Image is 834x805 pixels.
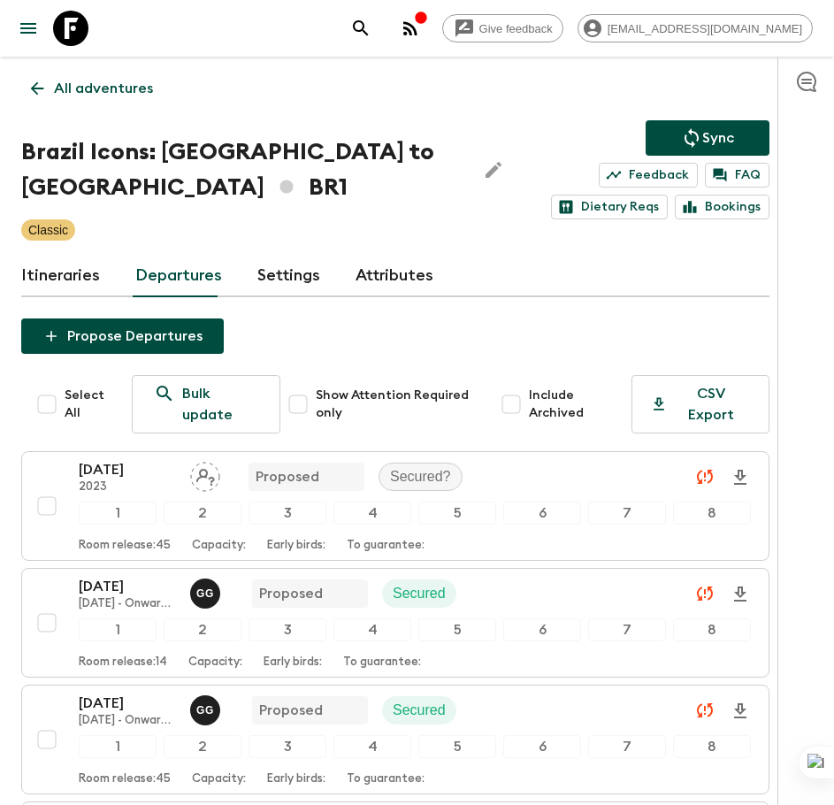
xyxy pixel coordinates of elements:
button: Propose Departures [21,318,224,354]
p: Capacity: [192,539,246,553]
button: Edit Adventure Title [476,134,511,205]
h1: Brazil Icons: [GEOGRAPHIC_DATA] to [GEOGRAPHIC_DATA] BR1 [21,134,462,205]
a: Itineraries [21,255,100,297]
div: 8 [673,735,751,758]
span: Gabriela Gamper & Bruno Andrade [190,584,224,598]
div: 4 [333,502,411,525]
svg: Unable to sync - Check prices and secured [694,466,715,487]
a: Bulk update [132,375,280,433]
button: Sync adventure departures to the booking engine [646,120,769,156]
p: [DATE] - Onward (Early Morning Volleyball) [79,714,176,728]
div: 7 [588,618,666,641]
div: 2 [164,618,241,641]
a: All adventures [21,71,163,106]
a: Dietary Reqs [551,195,668,219]
p: Capacity: [188,655,242,670]
svg: Unable to sync - Check prices and secured [694,583,715,604]
a: Give feedback [442,14,563,42]
a: FAQ [705,163,769,188]
p: Secured [393,700,446,721]
button: [DATE]2023Assign pack leaderProposedSecured?12345678Room release:45Capacity:Early birds:To guaran... [21,451,769,561]
p: Room release: 45 [79,539,171,553]
p: Capacity: [192,772,246,786]
div: 6 [503,502,581,525]
svg: Download Onboarding [730,584,751,605]
p: Secured [393,583,446,604]
a: Attributes [356,255,433,297]
svg: Unable to sync - Check prices and secured [694,700,715,721]
div: 1 [79,618,157,641]
p: Early birds: [267,539,325,553]
a: Feedback [599,163,698,188]
button: [DATE][DATE] - Onward (Early Morning Volleyball)Gabriela Gamper & Bruno AndradeProposedSecured123... [21,568,769,678]
svg: Download Onboarding [730,701,751,722]
p: All adventures [54,78,153,99]
div: 1 [79,735,157,758]
button: menu [11,11,46,46]
a: Departures [135,255,222,297]
p: G G [196,586,214,601]
p: Early birds: [267,772,325,786]
div: 6 [503,618,581,641]
p: Proposed [259,583,323,604]
div: 4 [333,735,411,758]
div: 7 [588,502,666,525]
div: 3 [249,502,326,525]
div: 3 [249,618,326,641]
div: 5 [418,618,496,641]
p: 2023 [79,480,176,494]
span: Show Attention Required only [316,387,486,422]
a: Bookings [675,195,769,219]
div: 7 [588,735,666,758]
p: [DATE] [79,693,176,714]
div: 1 [79,502,157,525]
p: Bulk update [182,383,258,425]
button: GG [190,579,224,609]
span: Gabriela Gamper & Bruno Andrade [190,701,224,715]
p: Room release: 14 [79,655,167,670]
p: To guarantee: [347,772,425,786]
p: Room release: 45 [79,772,171,786]
p: Proposed [259,700,323,721]
button: search adventures [343,11,379,46]
p: Classic [28,221,68,239]
p: Sync [702,127,734,149]
div: 8 [673,618,751,641]
p: To guarantee: [347,539,425,553]
p: Proposed [256,466,319,487]
div: Secured? [379,463,463,491]
p: [DATE] [79,459,176,480]
a: Settings [257,255,320,297]
p: [DATE] - Onward (Early Morning Volleyball) [79,597,176,611]
div: 6 [503,735,581,758]
div: Secured [382,579,456,608]
p: Early birds: [264,655,322,670]
div: 2 [164,735,241,758]
span: Give feedback [470,22,562,35]
div: 8 [673,502,751,525]
button: CSV Export [631,375,769,433]
div: 3 [249,735,326,758]
p: Secured? [390,466,451,487]
div: 5 [418,735,496,758]
span: Select All [65,387,118,422]
p: [DATE] [79,576,176,597]
span: Assign pack leader [190,467,220,481]
div: 2 [164,502,241,525]
button: [DATE][DATE] - Onward (Early Morning Volleyball)Gabriela Gamper & Bruno AndradeProposedSecured123... [21,685,769,794]
div: 4 [333,618,411,641]
div: 5 [418,502,496,525]
span: Include Archived [529,387,624,422]
button: GG [190,695,224,725]
div: Secured [382,696,456,724]
span: [EMAIL_ADDRESS][DOMAIN_NAME] [598,22,812,35]
p: To guarantee: [343,655,421,670]
svg: Download Onboarding [730,467,751,488]
div: [EMAIL_ADDRESS][DOMAIN_NAME] [578,14,813,42]
p: G G [196,703,214,717]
